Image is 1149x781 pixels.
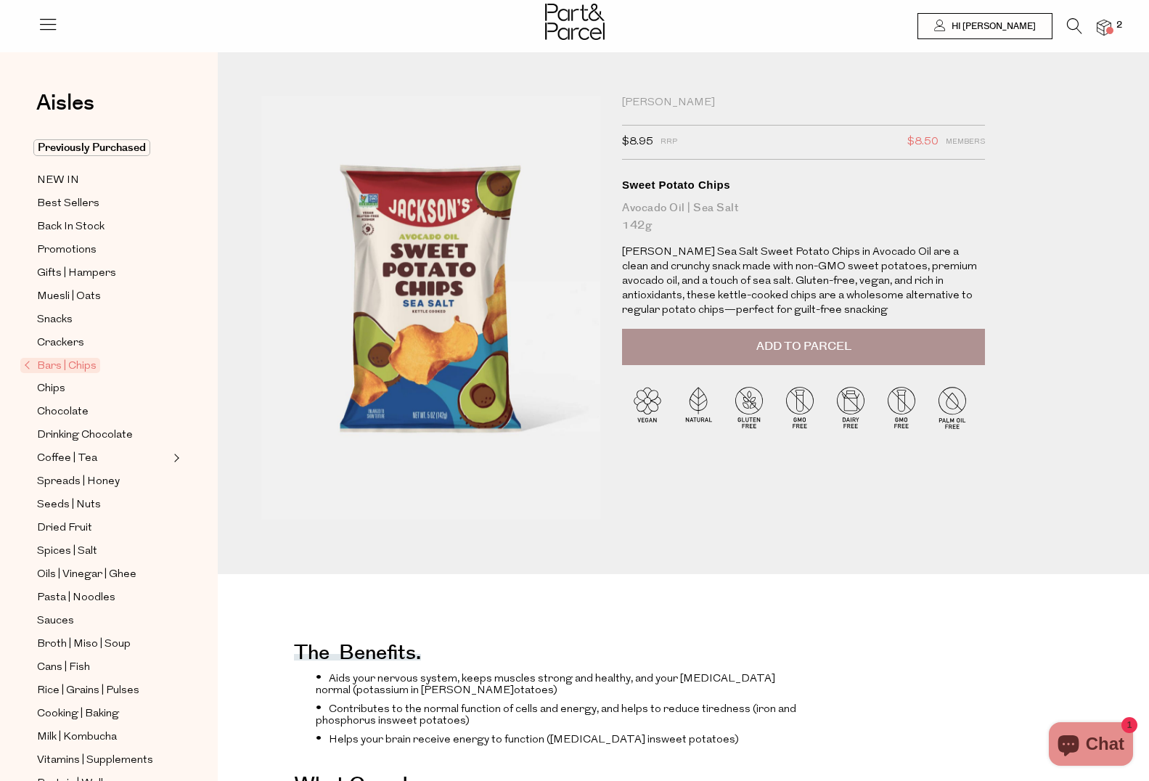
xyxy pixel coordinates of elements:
span: $8.95 [622,133,653,152]
span: RRP [661,133,677,152]
span: Members [946,133,985,152]
span: Aisles [36,87,94,119]
a: Broth | Miso | Soup [37,635,169,653]
div: Sweet Potato Chips [622,178,985,192]
h4: The benefits. [294,650,421,661]
span: Drinking Chocolate [37,427,133,444]
img: P_P-ICONS-Live_Bec_V11_GMO_Free.svg [876,382,927,433]
span: Gifts | Hampers [37,265,116,282]
span: Best Sellers [37,195,99,213]
span: Helps your brain receive energy to function ([MEDICAL_DATA] in sweet potatoes) [329,735,739,745]
a: Hi [PERSON_NAME] [917,13,1052,39]
span: 2 [1113,19,1126,32]
span: Chips [37,380,65,398]
a: Back In Stock [37,218,169,236]
a: Spices | Salt [37,542,169,560]
p: [PERSON_NAME] Sea Salt Sweet Potato Chips in Avocado Oil are a clean and crunchy snack made with ... [622,245,985,318]
button: Add to Parcel [622,329,985,365]
span: Contributes to the normal function of cells and energy, and helps to reduce tiredness (iron and p... [316,704,796,727]
a: Chips [37,380,169,398]
span: Spreads | Honey [37,473,120,491]
span: Coffee | Tea [37,450,97,467]
a: Snacks [37,311,169,329]
a: Cooking | Baking [37,705,169,723]
img: P_P-ICONS-Live_Bec_V11_GMO_Free.svg [774,382,825,433]
span: Hi [PERSON_NAME] [948,20,1036,33]
img: P_P-ICONS-Live_Bec_V11_Vegan.svg [622,382,673,433]
span: Snacks [37,311,73,329]
a: Previously Purchased [37,139,169,157]
a: Pasta | Noodles [37,589,169,607]
a: Seeds | Nuts [37,496,169,514]
span: Rice | Grains | Pulses [37,682,139,700]
img: P_P-ICONS-Live_Bec_V11_Gluten_Free.svg [724,382,774,433]
a: Oils | Vinegar | Ghee [37,565,169,584]
span: NEW IN [37,172,79,189]
a: Coffee | Tea [37,449,169,467]
img: Part&Parcel [545,4,605,40]
span: Pasta | Noodles [37,589,115,607]
span: Promotions [37,242,97,259]
span: Cans | Fish [37,659,90,676]
img: P_P-ICONS-Live_Bec_V11_Natural.svg [673,382,724,433]
span: Add to Parcel [756,338,851,355]
a: Sauces [37,612,169,630]
li: Aids your nervous system, keeps muscles strong and healthy, and your [MEDICAL_DATA] normal (potas... [316,671,801,696]
a: Vitamins | Supplements [37,751,169,769]
span: Milk | Kombucha [37,729,117,746]
img: P_P-ICONS-Live_Bec_V11_Palm_Oil_Free.svg [927,382,978,433]
a: Crackers [37,334,169,352]
span: Broth | Miso | Soup [37,636,131,653]
span: Sauces [37,613,74,630]
span: Crackers [37,335,84,352]
a: Cans | Fish [37,658,169,676]
a: Gifts | Hampers [37,264,169,282]
inbox-online-store-chat: Shopify online store chat [1044,722,1137,769]
span: Previously Purchased [33,139,150,156]
a: Rice | Grains | Pulses [37,682,169,700]
span: Spices | Salt [37,543,97,560]
span: Bars | Chips [20,358,100,373]
span: Back In Stock [37,218,105,236]
a: Aisles [36,92,94,128]
img: P_P-ICONS-Live_Bec_V11_Dairy_Free.svg [825,382,876,433]
span: Dried Fruit [37,520,92,537]
a: Promotions [37,241,169,259]
a: Bars | Chips [24,357,169,375]
span: Seeds | Nuts [37,496,101,514]
a: NEW IN [37,171,169,189]
span: Chocolate [37,404,89,421]
a: Spreads | Honey [37,473,169,491]
a: Dried Fruit [37,519,169,537]
span: $8.50 [907,133,939,152]
span: Oils | Vinegar | Ghee [37,566,136,584]
button: Expand/Collapse Coffee | Tea [170,449,180,467]
a: Milk | Kombucha [37,728,169,746]
a: 2 [1097,20,1111,35]
span: otatoes [514,685,554,696]
a: Chocolate [37,403,169,421]
span: Vitamins | Supplements [37,752,153,769]
div: [PERSON_NAME] [622,96,985,110]
div: Avocado Oil | Sea Salt 142g [622,200,985,234]
a: Muesli | Oats [37,287,169,306]
a: Best Sellers [37,195,169,213]
a: Drinking Chocolate [37,426,169,444]
span: Muesli | Oats [37,288,101,306]
span: Cooking | Baking [37,706,119,723]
